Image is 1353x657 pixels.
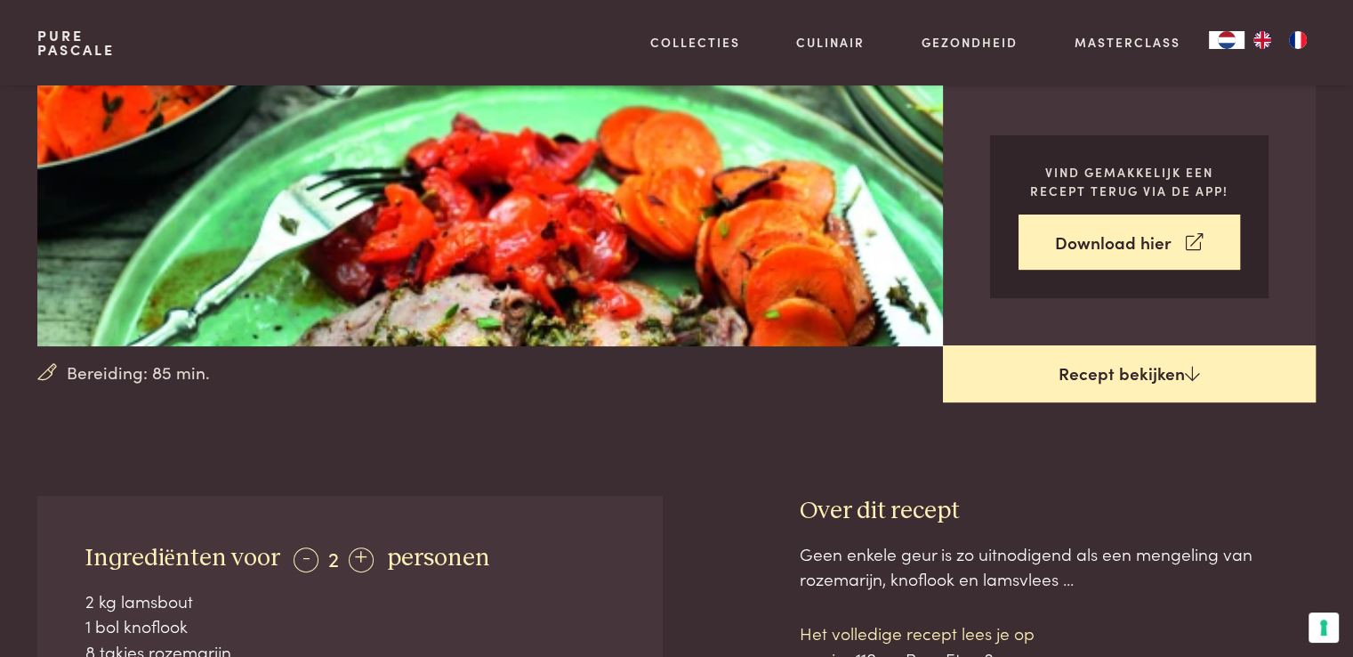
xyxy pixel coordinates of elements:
[1244,31,1316,49] ul: Language list
[294,547,318,572] div: -
[1280,31,1316,49] a: FR
[328,543,339,572] span: 2
[1209,31,1316,49] aside: Language selected: Nederlands
[922,33,1018,52] a: Gezondheid
[85,588,616,614] div: 2 kg lamsbout
[1309,612,1339,643] button: Uw voorkeuren voor toestemming voor trackingtechnologieën
[800,541,1316,592] div: Geen enkele geur is zo uitnodigend als een mengeling van rozemarijn, knoflook en lamsvlees ...
[349,547,374,572] div: +
[1209,31,1244,49] a: NL
[1019,215,1240,271] a: Download hier
[796,33,865,52] a: Culinair
[37,28,115,57] a: PurePascale
[1244,31,1280,49] a: EN
[85,546,280,571] span: Ingrediënten voor
[1075,33,1180,52] a: Masterclass
[650,33,740,52] a: Collecties
[1019,163,1240,199] p: Vind gemakkelijk een recept terug via de app!
[85,613,616,639] div: 1 bol knoflook
[943,345,1316,402] a: Recept bekijken
[800,496,1316,527] h3: Over dit recept
[1209,31,1244,49] div: Language
[67,360,210,385] span: Bereiding: 85 min.
[387,546,490,571] span: personen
